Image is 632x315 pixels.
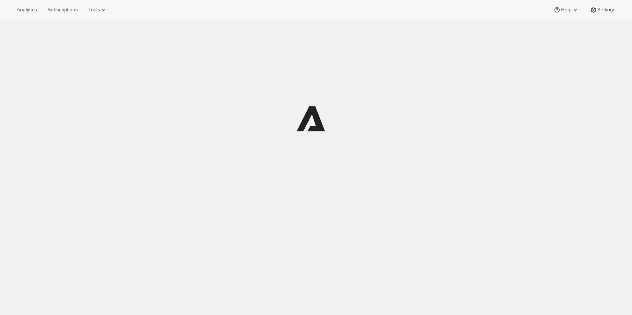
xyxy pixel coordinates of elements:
button: Settings [585,5,620,15]
button: Help [549,5,583,15]
button: Tools [84,5,112,15]
span: Subscriptions [47,7,78,13]
span: Tools [88,7,100,13]
span: Settings [597,7,615,13]
span: Help [561,7,571,13]
span: Analytics [17,7,37,13]
button: Subscriptions [43,5,82,15]
button: Analytics [12,5,41,15]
